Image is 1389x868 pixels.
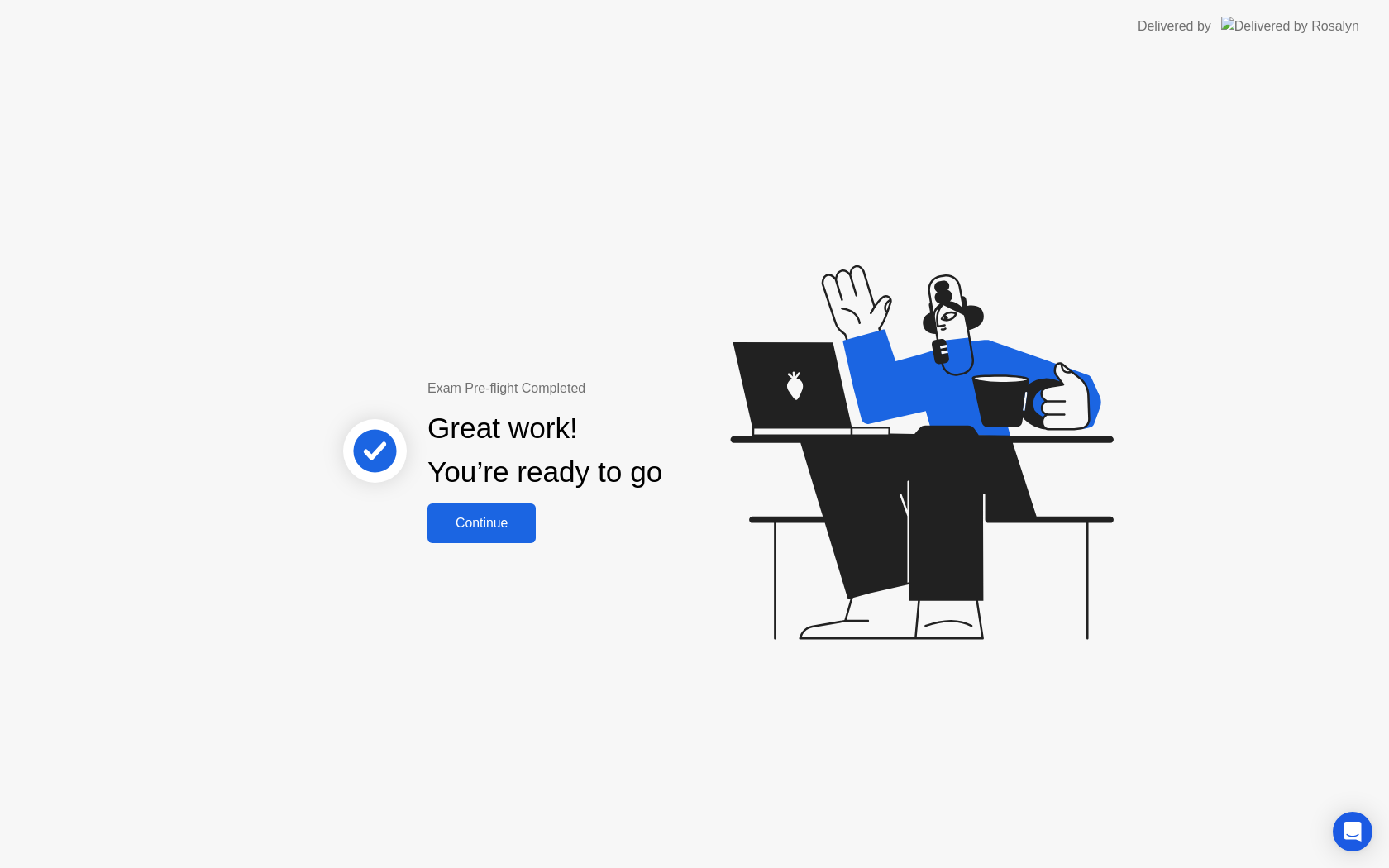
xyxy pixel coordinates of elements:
[427,407,662,494] div: Great work! You’re ready to go
[427,379,769,398] div: Exam Pre-flight Completed
[427,503,536,543] button: Continue
[1333,812,1372,851] div: Open Intercom Messenger
[432,516,531,531] div: Continue
[1138,17,1211,36] div: Delivered by
[1221,17,1359,36] img: Delivered by Rosalyn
